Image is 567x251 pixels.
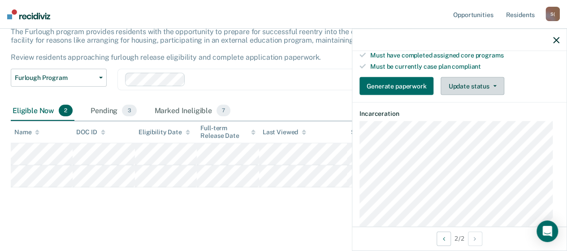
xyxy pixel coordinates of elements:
[15,74,95,82] span: Furlough Program
[7,9,50,19] img: Recidiviz
[14,128,39,136] div: Name
[370,62,559,70] div: Must be currently case plan
[468,231,482,246] button: Next Opportunity
[351,128,370,136] div: Status
[122,105,136,116] span: 3
[139,128,190,136] div: Eligibility Date
[200,124,255,140] div: Full-term Release Date
[441,77,504,95] button: Update status
[452,62,481,70] span: compliant
[263,128,306,136] div: Last Viewed
[545,7,560,21] div: S (
[216,105,230,116] span: 7
[537,220,558,242] div: Open Intercom Messenger
[59,105,73,116] span: 2
[76,128,105,136] div: DOC ID
[11,101,74,121] div: Eligible Now
[370,51,559,59] div: Must have completed assigned core
[11,27,519,62] p: The Furlough program provides residents with the opportunity to prepare for successful reentry in...
[475,51,503,58] span: programs
[153,101,233,121] div: Marked Ineligible
[352,226,567,250] div: 2 / 2
[437,231,451,246] button: Previous Opportunity
[359,110,559,118] dt: Incarceration
[359,77,433,95] button: Generate paperwork
[89,101,138,121] div: Pending
[359,77,437,95] a: Navigate to form link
